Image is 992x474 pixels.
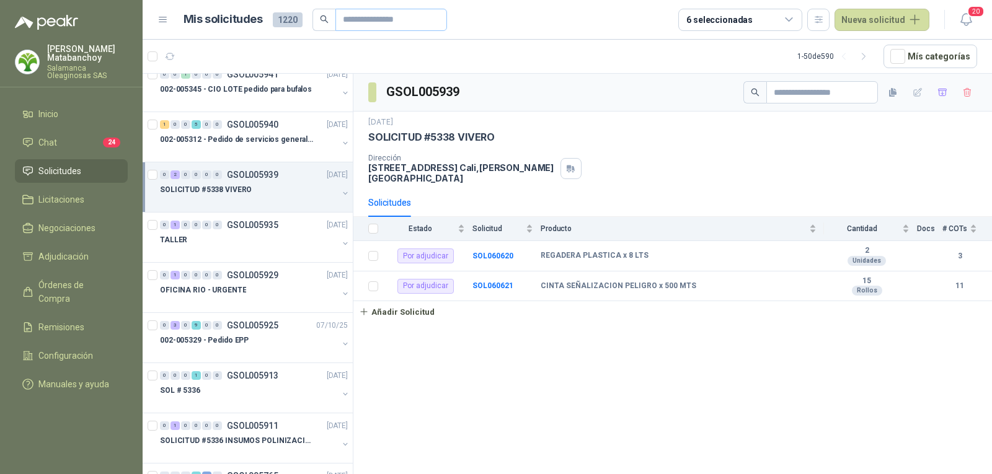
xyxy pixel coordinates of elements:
[38,320,84,334] span: Remisiones
[38,136,57,149] span: Chat
[327,169,348,181] p: [DATE]
[160,435,314,447] p: SOLICITUD #5336 INSUMOS POLINIZACIÓN
[192,70,201,79] div: 0
[386,217,472,241] th: Estado
[327,370,348,382] p: [DATE]
[327,420,348,432] p: [DATE]
[353,301,992,322] a: Añadir Solicitud
[160,221,169,229] div: 0
[917,217,942,241] th: Docs
[835,9,929,31] button: Nueva solicitud
[227,221,278,229] p: GSOL005935
[353,301,440,322] button: Añadir Solicitud
[170,221,180,229] div: 1
[160,217,350,257] a: 0 1 0 0 0 0 GSOL005935[DATE] TALLER
[192,221,201,229] div: 0
[160,167,350,207] a: 0 2 0 0 0 0 GSOL005939[DATE] SOLICITUD #5338 VIVERO
[181,421,190,430] div: 0
[397,279,454,294] div: Por adjudicar
[227,371,278,380] p: GSOL005913
[160,321,169,330] div: 0
[202,271,211,279] div: 0
[103,138,120,147] span: 24
[386,224,455,233] span: Estado
[160,418,350,458] a: 0 1 0 0 0 0 GSOL005911[DATE] SOLICITUD #5336 INSUMOS POLINIZACIÓN
[160,335,249,346] p: 002-005329 - Pedido EPP
[541,281,696,291] b: CINTA SEÑALIZACION PELIGRO x 500 MTS
[213,421,222,430] div: 0
[181,321,190,330] div: 0
[202,421,211,430] div: 0
[942,280,977,292] b: 11
[386,82,461,102] h3: GSOL005939
[852,286,882,296] div: Rollos
[184,11,263,29] h1: Mis solicitudes
[273,12,303,27] span: 1220
[15,245,128,268] a: Adjudicación
[38,377,109,391] span: Manuales y ayuda
[160,184,252,196] p: SOLICITUD #5338 VIVERO
[368,116,393,128] p: [DATE]
[192,271,201,279] div: 0
[202,170,211,179] div: 0
[15,216,128,240] a: Negociaciones
[397,248,454,263] div: Por adjudicar
[472,281,513,290] a: SOL060621
[170,70,180,79] div: 0
[213,221,222,229] div: 0
[472,252,513,260] b: SOL060620
[327,270,348,281] p: [DATE]
[192,120,201,129] div: 5
[160,84,312,95] p: 002-005345 - CIO LOTE pedido para bufalos
[15,344,128,367] a: Configuración
[316,320,348,331] p: 07/10/25
[368,154,556,162] p: Dirección
[181,371,190,380] div: 0
[47,64,128,79] p: Salamanca Oleaginosas SAS
[160,170,169,179] div: 0
[170,371,180,380] div: 0
[170,321,180,330] div: 3
[824,246,910,256] b: 2
[541,224,807,233] span: Producto
[213,271,222,279] div: 0
[160,134,314,146] p: 002-005312 - Pedido de servicios generales CASA RO
[797,46,874,66] div: 1 - 50 de 590
[170,170,180,179] div: 2
[192,371,201,380] div: 1
[181,271,190,279] div: 0
[38,221,95,235] span: Negociaciones
[824,217,917,241] th: Cantidad
[942,250,977,262] b: 3
[942,224,967,233] span: # COTs
[967,6,985,17] span: 20
[181,170,190,179] div: 0
[15,131,128,154] a: Chat24
[955,9,977,31] button: 20
[15,315,128,339] a: Remisiones
[202,321,211,330] div: 0
[160,117,350,157] a: 1 0 0 5 0 0 GSOL005940[DATE] 002-005312 - Pedido de servicios generales CASA RO
[320,15,329,24] span: search
[15,273,128,310] a: Órdenes de Compra
[824,224,900,233] span: Cantidad
[227,170,278,179] p: GSOL005939
[472,224,523,233] span: Solicitud
[213,371,222,380] div: 0
[192,321,201,330] div: 9
[15,188,128,211] a: Licitaciones
[181,120,190,129] div: 0
[686,13,753,27] div: 6 seleccionadas
[15,102,128,126] a: Inicio
[848,256,886,266] div: Unidades
[160,268,350,307] a: 0 1 0 0 0 0 GSOL005929[DATE] OFICINA RIO - URGENTE
[160,120,169,129] div: 1
[160,234,187,246] p: TALLER
[160,67,350,107] a: 0 0 1 0 0 0 GSOL005941[DATE] 002-005345 - CIO LOTE pedido para bufalos
[38,278,116,305] span: Órdenes de Compra
[213,321,222,330] div: 0
[170,271,180,279] div: 1
[213,120,222,129] div: 0
[160,368,350,408] a: 0 0 0 1 0 0 GSOL005913[DATE] SOL # 5336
